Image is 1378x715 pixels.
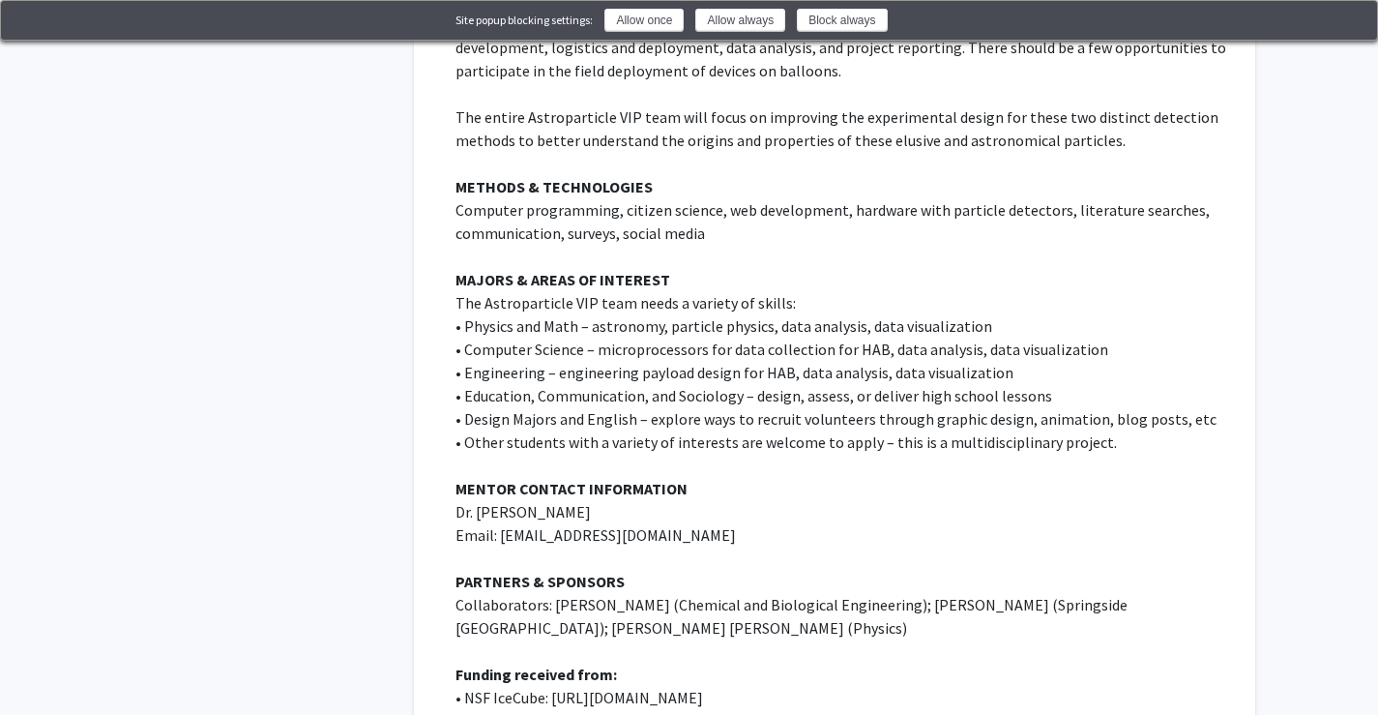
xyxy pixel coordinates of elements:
strong: Funding received from: [455,665,617,684]
button: Allow once [604,9,684,32]
div: Site popup blocking settings: [455,12,593,29]
button: Block always [797,9,887,32]
p: Email: [EMAIL_ADDRESS][DOMAIN_NAME] [455,523,1228,547]
p: • NSF IceCube: [URL][DOMAIN_NAME] [455,686,1228,709]
p: • Design Majors and English – explore ways to recruit volunteers through graphic design, animatio... [455,407,1228,431]
strong: MENTOR CONTACT INFORMATION [455,479,688,498]
strong: METHODS & TECHNOLOGIES [455,177,653,196]
p: The entire Astroparticle VIP team will focus on improving the experimental design for these two d... [455,105,1228,152]
p: • Other students with a variety of interests are welcome to apply – this is a multidisciplinary p... [455,431,1228,454]
iframe: Chat [1296,628,1363,700]
p: Collaborators: [PERSON_NAME] (Chemical and Biological Engineering); [PERSON_NAME] (Springside [GE... [455,593,1228,640]
p: • Education, Communication, and Sociology – design, assess, or deliver high school lessons [455,384,1228,407]
p: • Computer Science – microprocessors for data collection for HAB, data analysis, data visualization [455,338,1228,361]
p: The Astroparticle VIP team needs a variety of skills: [455,291,1228,314]
strong: PARTNERS & SPONSORS [455,572,625,591]
strong: MAJORS & AREAS OF INTEREST [455,270,670,289]
p: • Physics and Math – astronomy, particle physics, data analysis, data visualization [455,314,1228,338]
p: Dr. [PERSON_NAME] [455,500,1228,523]
button: Allow always [695,9,785,32]
p: Computer programming, citizen science, web development, hardware with particle detectors, literat... [455,198,1228,245]
p: • Engineering – engineering payload design for HAB, data analysis, data visualization [455,361,1228,384]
